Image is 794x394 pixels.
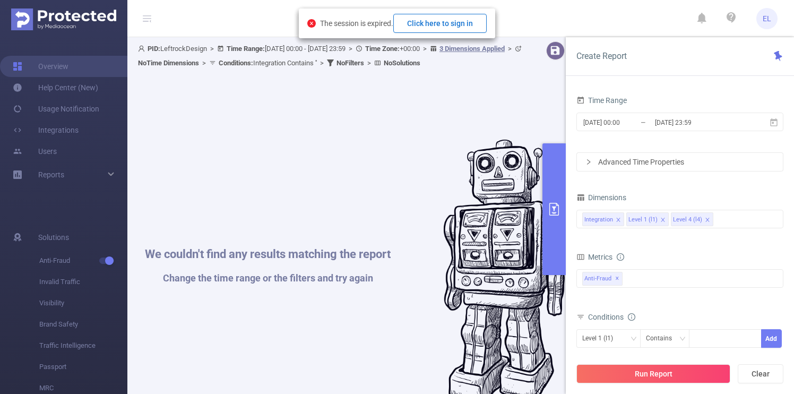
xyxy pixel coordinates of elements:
span: Dimensions [576,193,626,202]
span: Passport [39,356,127,378]
div: Contains [646,330,679,347]
b: Time Range: [227,45,265,53]
span: LeftrockDesign [DATE] 00:00 - [DATE] 23:59 +00:00 [138,45,524,67]
span: > [317,59,327,67]
u: 3 Dimensions Applied [439,45,505,53]
button: Click here to sign in [393,14,487,33]
h1: We couldn't find any results matching the report [145,249,391,260]
b: PID: [148,45,160,53]
a: Integrations [13,119,79,141]
span: Create Report [576,51,627,61]
span: > [505,45,515,53]
i: icon: info-circle [628,313,635,321]
span: Solutions [38,227,69,248]
div: Integration [584,213,613,227]
a: Overview [13,56,68,77]
span: ✕ [615,272,619,285]
a: Users [13,141,57,162]
b: No Filters [336,59,364,67]
div: Level 1 (l1) [628,213,658,227]
span: Anti-Fraud [582,272,623,286]
span: Brand Safety [39,314,127,335]
span: Reports [38,170,64,179]
span: Conditions [588,313,635,321]
span: EL [763,8,771,29]
span: > [346,45,356,53]
span: Metrics [576,253,612,261]
b: Time Zone: [365,45,400,53]
i: icon: right [585,159,592,165]
b: No Solutions [384,59,420,67]
i: icon: user [138,45,148,52]
span: Anti-Fraud [39,250,127,271]
span: Traffic Intelligence [39,335,127,356]
input: End date [654,115,740,130]
li: Level 4 (l4) [671,212,713,226]
div: Level 4 (l4) [673,213,702,227]
li: Integration [582,212,624,226]
li: Level 1 (l1) [626,212,669,226]
i: icon: close [660,217,666,224]
span: > [199,59,209,67]
span: > [364,59,374,67]
span: Visibility [39,293,127,314]
button: Run Report [576,364,730,383]
b: Conditions : [219,59,253,67]
i: icon: down [679,336,686,343]
button: Add [761,329,782,348]
span: The session is expired. [320,19,487,28]
a: Usage Notification [13,98,99,119]
i: icon: close [616,217,621,224]
i: icon: close-circle [307,19,316,28]
span: > [207,45,217,53]
button: Clear [738,364,783,383]
h1: Change the time range or the filters and try again [145,273,391,283]
span: Time Range [576,96,627,105]
input: Start date [582,115,668,130]
span: Invalid Traffic [39,271,127,293]
span: Integration Contains '' [219,59,317,67]
i: icon: close [705,217,710,224]
span: > [420,45,430,53]
b: No Time Dimensions [138,59,199,67]
div: icon: rightAdvanced Time Properties [577,153,783,171]
a: Reports [38,164,64,185]
div: Level 1 (l1) [582,330,620,347]
i: icon: info-circle [617,253,624,261]
a: Help Center (New) [13,77,98,98]
i: icon: down [631,336,637,343]
img: Protected Media [11,8,116,30]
